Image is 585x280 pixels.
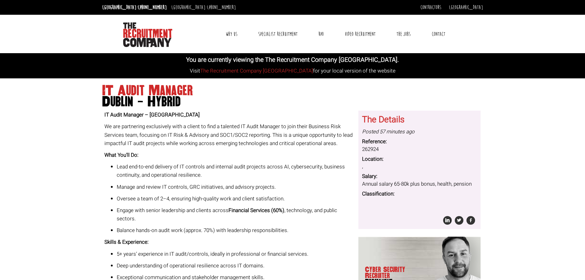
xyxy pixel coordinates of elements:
li: [GEOGRAPHIC_DATA]: [170,2,237,12]
h4: You are currently viewing the The Recruitment Company [GEOGRAPHIC_DATA]. [102,57,483,63]
p: Lead end-to-end delivery of IT controls and internal audit projects across AI, cybersecurity, bus... [117,163,354,179]
a: Why Us [221,26,242,42]
img: The Recruitment Company [123,22,172,47]
dd: Annual salary 65-80k plus bonus, health, pension [362,180,477,188]
a: Video Recruitment [340,26,380,42]
a: Specialist Recruitment [254,26,302,42]
a: [GEOGRAPHIC_DATA] [449,4,483,11]
p: We are partnering exclusively with a client to find a talented IT Audit Manager to join their Bus... [104,122,354,148]
a: The Jobs [392,26,415,42]
a: Contact [427,26,450,42]
dt: Classification: [362,190,477,198]
a: [PHONE_NUMBER] [207,4,236,11]
dd: 262924 [362,146,477,153]
dd: , [362,163,477,170]
strong: IT Audit Manager – [GEOGRAPHIC_DATA] [104,111,200,119]
a: RPO [314,26,328,42]
i: Posted 57 minutes ago [362,128,415,136]
p: Engage with senior leadership and clients across , technology, and public sectors. [117,206,354,223]
dt: Reference: [362,138,477,145]
strong: Skills & Experience: [104,238,149,246]
h1: IT Audit Manager [102,85,483,107]
p: 5+ years’ experience in IT audit/controls, ideally in professional or financial services. [117,250,354,258]
p: Visit for your local version of the website [102,67,483,75]
li: [GEOGRAPHIC_DATA]: [101,2,168,12]
p: Deep understanding of operational resilience across IT domains. [117,262,354,270]
strong: What You’ll Do: [104,151,138,159]
a: Contractors [420,4,441,11]
dt: Salary: [362,173,477,180]
span: Dublin - Hybrid [102,96,483,107]
strong: Financial Services (60%) [228,207,284,214]
p: Oversee a team of 2–4, ensuring high-quality work and client satisfaction. [117,195,354,203]
dt: Location: [362,156,477,163]
h3: The Details [362,115,477,125]
p: Manage and review IT controls, GRC initiatives, and advisory projects. [117,183,354,191]
p: Balance hands-on audit work (approx. 70%) with leadership responsibilities. [117,226,354,235]
a: The Recruitment Company [GEOGRAPHIC_DATA] [200,67,313,75]
a: [PHONE_NUMBER] [138,4,167,11]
